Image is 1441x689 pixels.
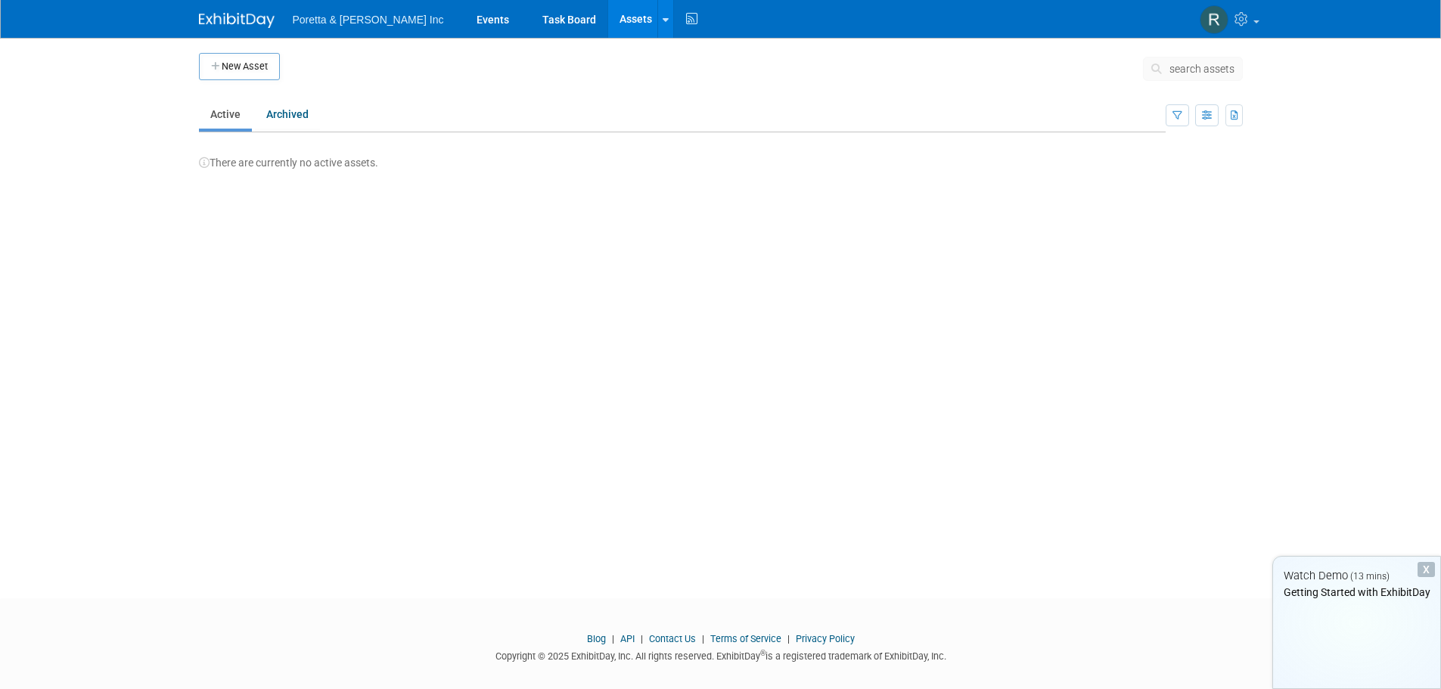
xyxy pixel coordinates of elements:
[199,140,1243,170] div: There are currently no active assets.
[199,53,280,80] button: New Asset
[1350,571,1390,582] span: (13 mins)
[293,14,444,26] span: Poretta & [PERSON_NAME] Inc
[608,633,618,644] span: |
[620,633,635,644] a: API
[649,633,696,644] a: Contact Us
[698,633,708,644] span: |
[199,13,275,28] img: ExhibitDay
[1200,5,1228,34] img: Rick Counihan
[637,633,647,644] span: |
[1418,562,1435,577] div: Dismiss
[760,649,766,657] sup: ®
[784,633,793,644] span: |
[710,633,781,644] a: Terms of Service
[1273,585,1440,600] div: Getting Started with ExhibitDay
[1273,568,1440,584] div: Watch Demo
[796,633,855,644] a: Privacy Policy
[255,100,320,129] a: Archived
[1143,57,1243,81] button: search assets
[199,100,252,129] a: Active
[1169,63,1234,75] span: search assets
[587,633,606,644] a: Blog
